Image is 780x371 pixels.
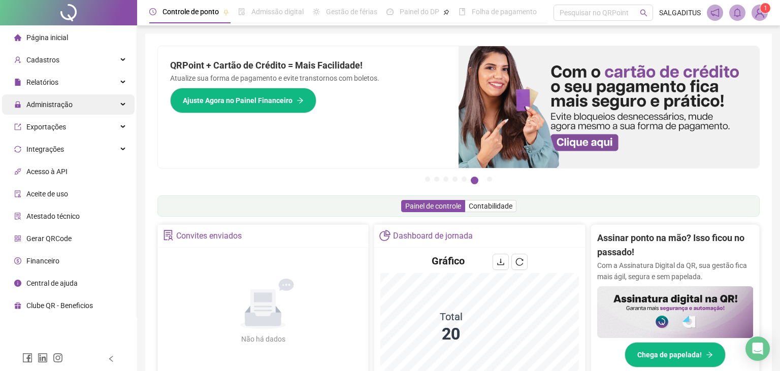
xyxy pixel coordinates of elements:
[223,9,229,15] span: pushpin
[443,9,449,15] span: pushpin
[170,88,316,113] button: Ajuste Agora no Painel Financeiro
[14,257,21,264] span: dollar
[26,301,93,310] span: Clube QR - Beneficios
[597,260,754,282] p: Com a Assinatura Digital da QR, sua gestão fica mais ágil, segura e sem papelada.
[640,9,647,17] span: search
[764,5,767,12] span: 1
[14,56,21,63] span: user-add
[497,258,505,266] span: download
[659,7,701,18] span: SALGADITUS
[471,177,478,184] button: 6
[251,8,304,16] span: Admissão digital
[149,8,156,15] span: clock-circle
[14,213,21,220] span: solution
[26,234,72,243] span: Gerar QRCode
[443,177,448,182] button: 3
[183,95,292,106] span: Ajuste Agora no Painel Financeiro
[22,353,32,363] span: facebook
[710,8,720,17] span: notification
[733,8,742,17] span: bell
[26,78,58,86] span: Relatórios
[26,257,59,265] span: Financeiro
[170,58,446,73] h2: QRPoint + Cartão de Crédito = Mais Facilidade!
[162,8,219,16] span: Controle de ponto
[405,202,461,210] span: Painel de controle
[14,190,21,197] span: audit
[752,5,767,20] img: 44841
[176,227,242,245] div: Convites enviados
[515,258,524,266] span: reload
[163,230,174,241] span: solution
[462,177,467,182] button: 5
[706,351,713,358] span: arrow-right
[26,212,80,220] span: Atestado técnico
[216,333,310,345] div: Não há dados
[386,8,394,15] span: dashboard
[26,190,68,198] span: Aceite de uso
[38,353,48,363] span: linkedin
[14,146,21,153] span: sync
[760,3,770,13] sup: Atualize o seu contato no menu Meus Dados
[26,123,66,131] span: Exportações
[14,280,21,287] span: info-circle
[53,353,63,363] span: instagram
[297,97,304,104] span: arrow-right
[26,279,78,287] span: Central de ajuda
[238,8,245,15] span: file-done
[459,46,759,168] img: banner%2F75947b42-3b94-469c-a360-407c2d3115d7.png
[14,302,21,309] span: gift
[326,8,377,16] span: Gestão de férias
[26,56,59,64] span: Cadastros
[14,235,21,242] span: qrcode
[487,177,492,182] button: 7
[425,177,430,182] button: 1
[432,254,465,268] h4: Gráfico
[26,167,68,176] span: Acesso à API
[14,123,21,130] span: export
[170,73,446,84] p: Atualize sua forma de pagamento e evite transtornos com boletos.
[745,336,770,361] div: Open Intercom Messenger
[108,355,115,362] span: left
[313,8,320,15] span: sun
[597,286,754,339] img: banner%2F02c71560-61a6-44d4-94b9-c8ab97240462.png
[379,230,390,241] span: pie-chart
[459,8,466,15] span: book
[14,101,21,108] span: lock
[472,8,537,16] span: Folha de pagamento
[393,227,473,245] div: Dashboard de jornada
[597,231,754,260] h2: Assinar ponto na mão? Isso ficou no passado!
[400,8,439,16] span: Painel do DP
[434,177,439,182] button: 2
[26,33,68,42] span: Página inicial
[26,100,73,109] span: Administração
[14,34,21,41] span: home
[625,342,726,367] button: Chega de papelada!
[637,349,702,360] span: Chega de papelada!
[14,168,21,175] span: api
[14,79,21,86] span: file
[469,202,512,210] span: Contabilidade
[452,177,458,182] button: 4
[26,145,64,153] span: Integrações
